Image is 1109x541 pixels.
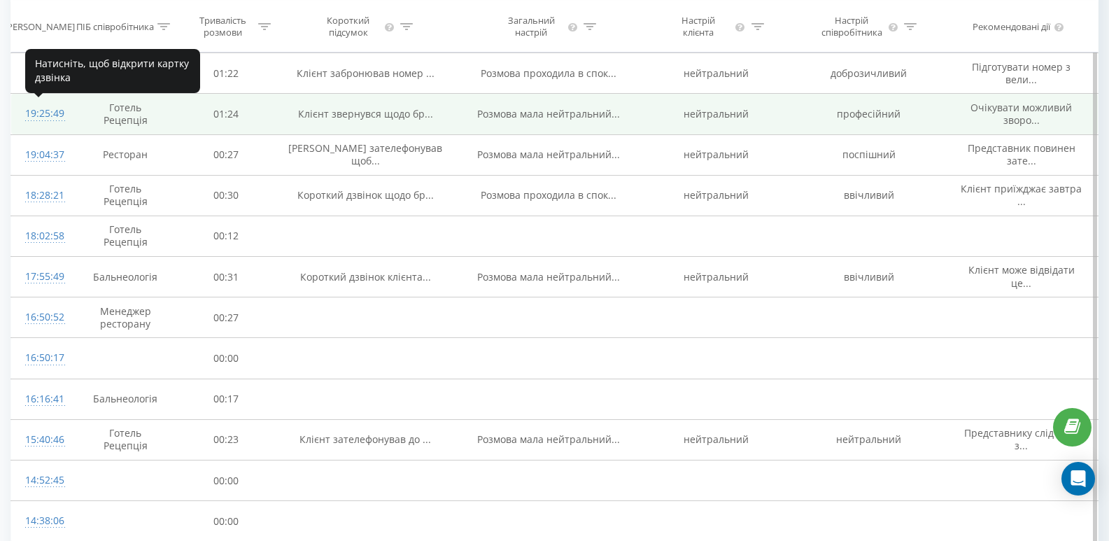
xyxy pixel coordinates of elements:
[498,15,565,38] div: Загальний настрій
[640,257,793,297] td: нейтральний
[25,386,58,413] div: 16:16:41
[793,94,945,134] td: професійний
[72,379,179,419] td: Бальнеологія
[477,107,620,120] span: Розмова мала нейтральний...
[4,20,75,32] div: [PERSON_NAME]
[72,257,179,297] td: Бальнеологія
[25,182,58,209] div: 18:28:21
[178,419,274,460] td: 00:23
[297,188,434,202] span: Короткий дзвінок щодо бр...
[25,49,200,93] div: Натисніть, щоб відкрити картку дзвінка
[640,94,793,134] td: нейтральний
[481,188,616,202] span: Розмова проходила в спок...
[793,257,945,297] td: ввічливий
[72,216,179,256] td: Готель Рецепція
[25,426,58,454] div: 15:40:46
[477,270,620,283] span: Розмова мала нейтральний...
[299,433,431,446] span: Клієнт зателефонував до ...
[477,148,620,161] span: Розмова мала нейтральний...
[178,94,274,134] td: 01:24
[25,263,58,290] div: 17:55:49
[968,263,1075,289] span: Клієнт може відвідати це...
[1061,462,1095,496] div: Open Intercom Messenger
[178,461,274,501] td: 00:00
[970,101,1072,127] span: Очікувати можливий зворо...
[72,94,179,134] td: Готель Рецепція
[961,182,1082,208] span: Клієнт приїжджає завтра ...
[178,297,274,338] td: 00:27
[300,270,431,283] span: Короткий дзвінок клієнта...
[793,175,945,216] td: ввічливий
[972,60,1071,86] span: Підготувати номер з вели...
[178,53,274,94] td: 01:22
[25,223,58,250] div: 18:02:58
[666,15,731,38] div: Настрій клієнта
[819,15,886,38] div: Настрій співробітника
[72,419,179,460] td: Готель Рецепція
[191,15,254,38] div: Тривалість розмови
[178,379,274,419] td: 00:17
[640,175,793,216] td: нейтральний
[968,141,1075,167] span: Представник повинен зате...
[640,419,793,460] td: нейтральний
[178,216,274,256] td: 00:12
[72,175,179,216] td: Готель Рецепція
[298,107,433,120] span: Клієнт звернувся щодо бр...
[25,344,58,372] div: 16:50:17
[793,419,945,460] td: нейтральний
[793,134,945,175] td: поспішний
[178,175,274,216] td: 00:30
[178,338,274,379] td: 00:00
[25,507,58,535] div: 14:38:06
[72,134,179,175] td: Ресторан
[25,304,58,331] div: 16:50:52
[477,433,620,446] span: Розмова мала нейтральний...
[25,100,58,127] div: 19:25:49
[315,15,382,38] div: Короткий підсумок
[973,20,1050,32] div: Рекомендовані дії
[178,134,274,175] td: 00:27
[178,257,274,297] td: 00:31
[288,141,442,167] span: [PERSON_NAME] зателефонував щоб...
[76,20,154,32] div: ПІБ співробітника
[640,134,793,175] td: нейтральний
[25,467,58,494] div: 14:52:45
[25,141,58,169] div: 19:04:37
[297,66,435,80] span: Клієнт забронював номер ...
[481,66,616,80] span: Розмова проходила в спок...
[964,426,1078,452] span: Представнику слід було з...
[640,53,793,94] td: нейтральний
[793,53,945,94] td: доброзичливий
[72,297,179,338] td: Менеджер ресторану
